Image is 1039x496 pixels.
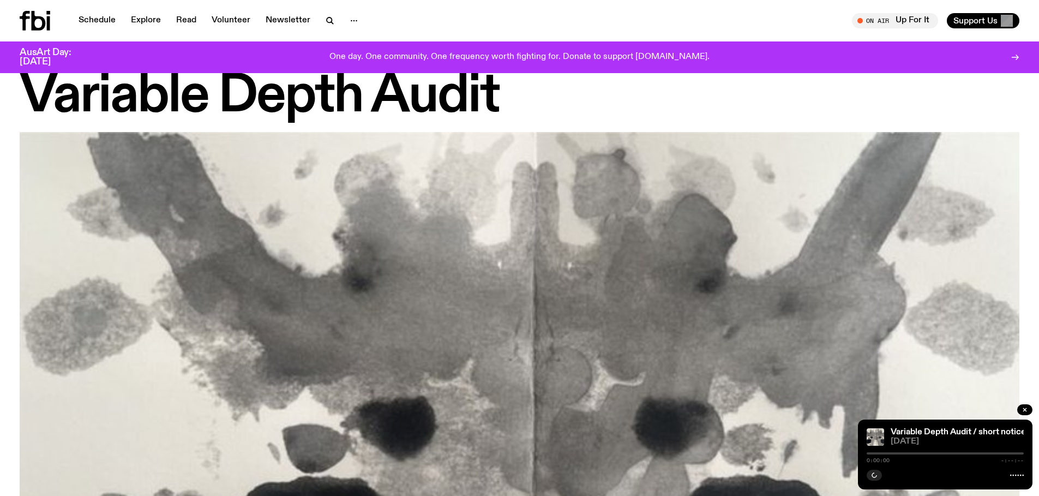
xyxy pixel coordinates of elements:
[867,458,890,463] span: 0:00:00
[205,13,257,28] a: Volunteer
[1001,458,1024,463] span: -:--:--
[20,48,89,67] h3: AusArt Day: [DATE]
[891,438,1024,446] span: [DATE]
[329,52,710,62] p: One day. One community. One frequency worth fighting for. Donate to support [DOMAIN_NAME].
[259,13,317,28] a: Newsletter
[947,13,1019,28] button: Support Us
[72,13,122,28] a: Schedule
[867,428,884,446] img: A black and white Rorschach
[852,13,938,28] button: On AirUp For It
[20,72,1019,121] h1: Variable Depth Audit
[170,13,203,28] a: Read
[953,16,998,26] span: Support Us
[124,13,167,28] a: Explore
